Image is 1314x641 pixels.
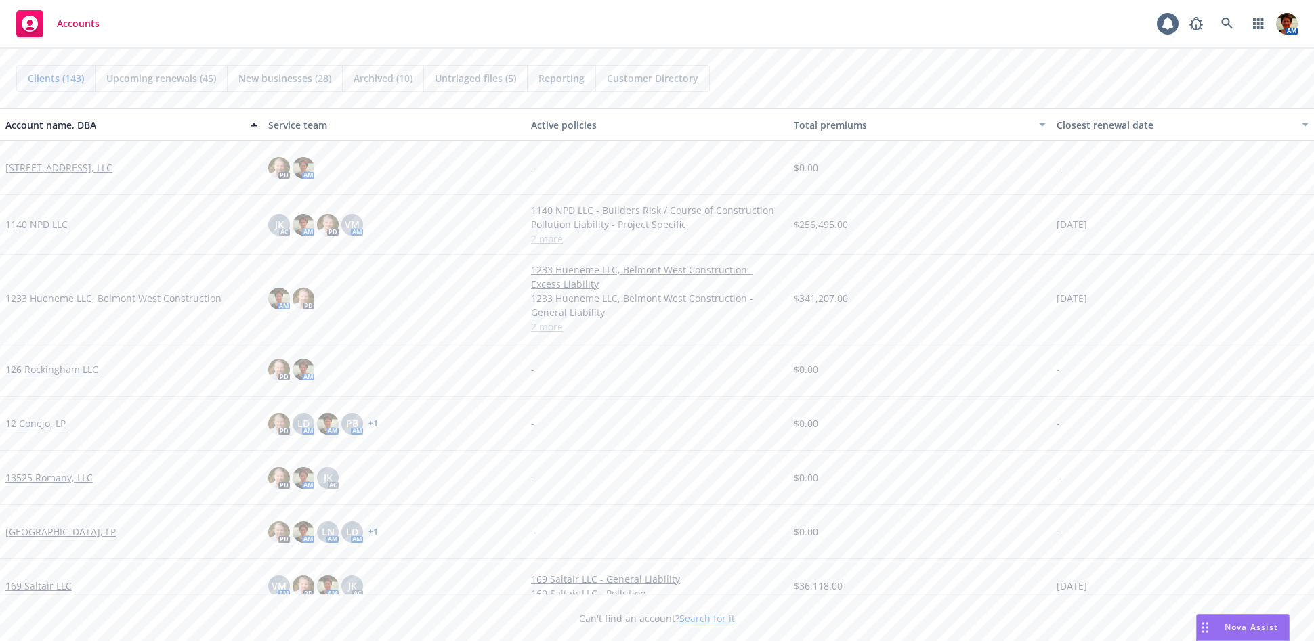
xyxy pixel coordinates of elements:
[1196,614,1290,641] button: Nova Assist
[794,291,848,305] span: $341,207.00
[293,521,314,543] img: photo
[531,319,783,334] a: 2 more
[5,362,98,376] a: 126 Rockingham LLC
[293,214,314,236] img: photo
[5,160,112,175] a: [STREET_ADDRESS], LLC
[526,108,788,141] button: Active policies
[5,118,242,132] div: Account name, DBA
[531,416,534,430] span: -
[293,288,314,309] img: photo
[1057,291,1087,305] span: [DATE]
[293,575,314,597] img: photo
[531,470,534,485] span: -
[1057,525,1060,539] span: -
[1057,362,1060,376] span: -
[1225,621,1278,633] span: Nova Assist
[317,214,339,236] img: photo
[322,525,335,539] span: LN
[57,18,100,29] span: Accounts
[531,231,783,246] a: 2 more
[345,217,360,231] span: VM
[317,413,339,435] img: photo
[268,118,520,132] div: Service team
[1197,615,1214,640] div: Drag to move
[1214,10,1241,37] a: Search
[275,217,284,231] span: JK
[794,525,818,539] span: $0.00
[1245,10,1272,37] a: Switch app
[1183,10,1210,37] a: Report a Bug
[5,416,66,430] a: 12 Conejo, LP
[11,5,105,43] a: Accounts
[238,71,331,85] span: New businesses (28)
[531,291,783,319] a: 1233 Hueneme LLC, Belmont West Construction - General Liability
[324,470,333,485] span: JK
[106,71,216,85] span: Upcoming renewals (45)
[297,416,310,430] span: LD
[346,525,358,539] span: LD
[5,470,93,485] a: 13525 Romany, LLC
[794,470,818,485] span: $0.00
[1057,579,1087,593] span: [DATE]
[5,579,72,593] a: 169 Saltair LLC
[348,579,357,593] span: JK
[531,263,783,291] a: 1233 Hueneme LLC, Belmont West Construction - Excess Liability
[1057,416,1060,430] span: -
[28,71,84,85] span: Clients (143)
[531,118,783,132] div: Active policies
[293,157,314,179] img: photo
[1051,108,1314,141] button: Closest renewal date
[794,579,843,593] span: $36,118.00
[268,359,290,380] img: photo
[531,217,783,231] a: Pollution Liability - Project Specific
[794,118,1031,132] div: Total premiums
[5,291,221,305] a: 1233 Hueneme LLC, Belmont West Construction
[268,467,290,489] img: photo
[268,413,290,435] img: photo
[435,71,516,85] span: Untriaged files (5)
[531,586,783,600] a: 169 Saltair LLC - Pollution
[368,420,378,428] a: + 1
[607,71,698,85] span: Customer Directory
[531,525,534,539] span: -
[579,611,735,625] span: Can't find an account?
[1276,13,1298,35] img: photo
[1057,470,1060,485] span: -
[268,521,290,543] img: photo
[679,612,735,625] a: Search for it
[268,157,290,179] img: photo
[1057,160,1060,175] span: -
[1057,118,1294,132] div: Closest renewal date
[794,160,818,175] span: $0.00
[794,217,848,231] span: $256,495.00
[368,528,378,536] a: + 1
[788,108,1051,141] button: Total premiums
[531,572,783,586] a: 169 Saltair LLC - General Liability
[354,71,412,85] span: Archived (10)
[263,108,526,141] button: Service team
[293,359,314,380] img: photo
[531,203,783,217] a: 1140 NPD LLC - Builders Risk / Course of Construction
[794,416,818,430] span: $0.00
[317,575,339,597] img: photo
[794,362,818,376] span: $0.00
[346,416,358,430] span: PB
[5,217,68,231] a: 1140 NPD LLC
[538,71,585,85] span: Reporting
[1057,217,1087,231] span: [DATE]
[293,467,314,489] img: photo
[272,579,287,593] span: VM
[5,525,116,539] a: [GEOGRAPHIC_DATA], LP
[531,160,534,175] span: -
[268,288,290,309] img: photo
[531,362,534,376] span: -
